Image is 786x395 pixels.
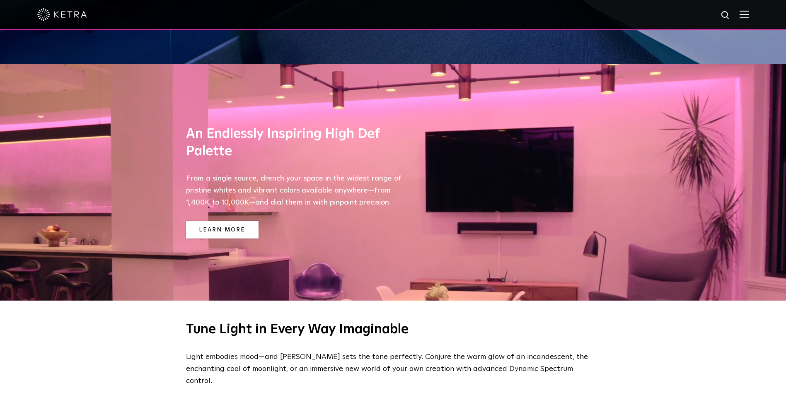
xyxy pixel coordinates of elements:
img: search icon [721,10,731,21]
img: ketra-logo-2019-white [37,8,87,21]
img: Hamburger%20Nav.svg [740,10,749,18]
p: Light embodies mood—and [PERSON_NAME] sets the tone perfectly. Conjure the warm glow of an incand... [186,351,596,387]
a: Learn More [186,221,259,239]
h2: Tune Light in Every Way Imaginable [186,321,600,339]
h3: An Endlessly Inspiring High Def Palette [186,126,401,160]
p: From a single source, drench your space in the widest range of pristine whites and vibrant colors... [186,173,401,208]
